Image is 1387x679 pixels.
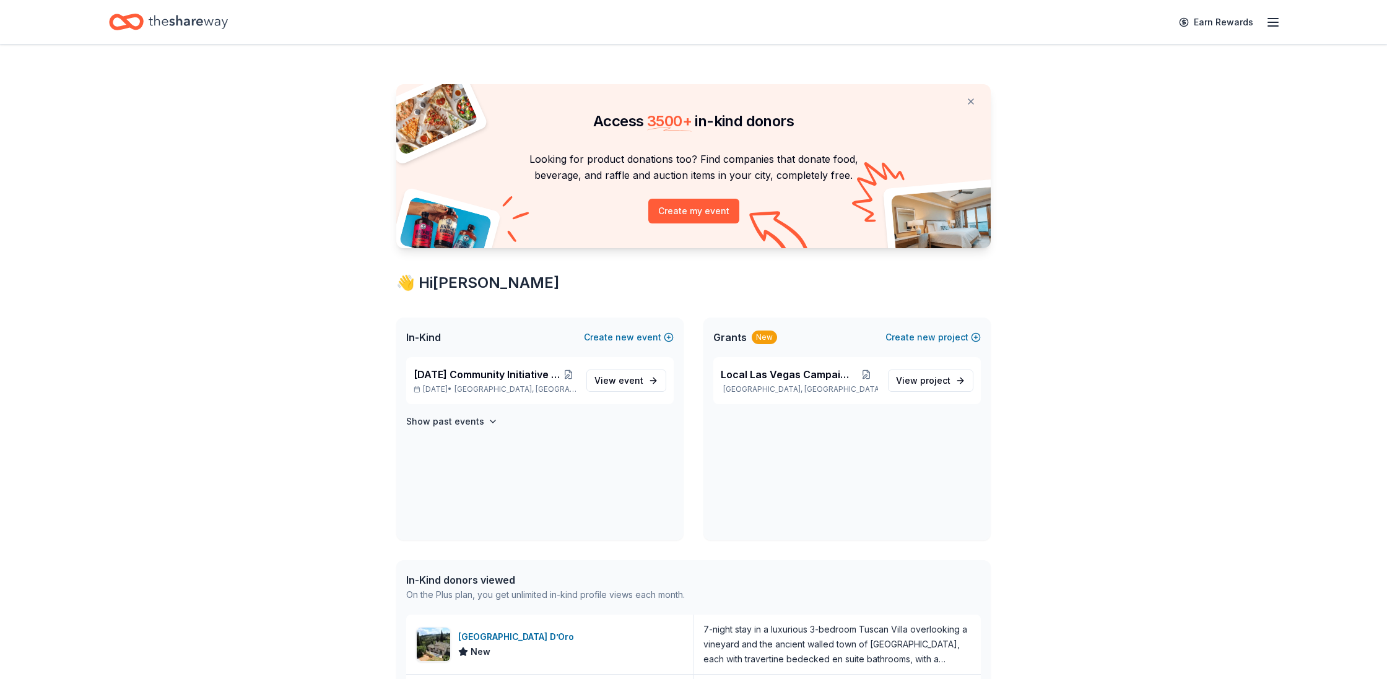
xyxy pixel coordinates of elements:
[619,375,643,386] span: event
[586,370,666,392] a: View event
[417,628,450,661] img: Image for Villa Sogni D’Oro
[749,211,811,257] img: Curvy arrow
[406,330,441,345] span: In-Kind
[396,273,991,293] div: 👋 Hi [PERSON_NAME]
[406,414,498,429] button: Show past events
[752,331,777,344] div: New
[713,330,747,345] span: Grants
[648,199,739,223] button: Create my event
[896,373,950,388] span: View
[721,384,878,394] p: [GEOGRAPHIC_DATA], [GEOGRAPHIC_DATA]
[647,112,692,130] span: 3500 +
[920,375,950,386] span: project
[615,330,634,345] span: new
[703,622,971,667] div: 7-night stay in a luxurious 3-bedroom Tuscan Villa overlooking a vineyard and the ancient walled ...
[721,367,854,382] span: Local Las Vegas Campaigns
[406,587,685,602] div: On the Plus plan, you get unlimited in-kind profile views each month.
[383,77,479,156] img: Pizza
[1172,11,1261,33] a: Earn Rewards
[414,384,576,394] p: [DATE] •
[458,629,579,644] div: [GEOGRAPHIC_DATA] D’Oro
[593,112,794,130] span: Access in-kind donors
[411,151,976,184] p: Looking for product donations too? Find companies that donate food, beverage, and raffle and auct...
[414,367,561,382] span: [DATE] Community Initiative Silent Auction Event
[406,414,484,429] h4: Show past events
[471,644,490,659] span: New
[584,330,674,345] button: Createnewevent
[454,384,576,394] span: [GEOGRAPHIC_DATA], [GEOGRAPHIC_DATA]
[885,330,981,345] button: Createnewproject
[109,7,228,37] a: Home
[917,330,936,345] span: new
[406,573,685,587] div: In-Kind donors viewed
[888,370,973,392] a: View project
[594,373,643,388] span: View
